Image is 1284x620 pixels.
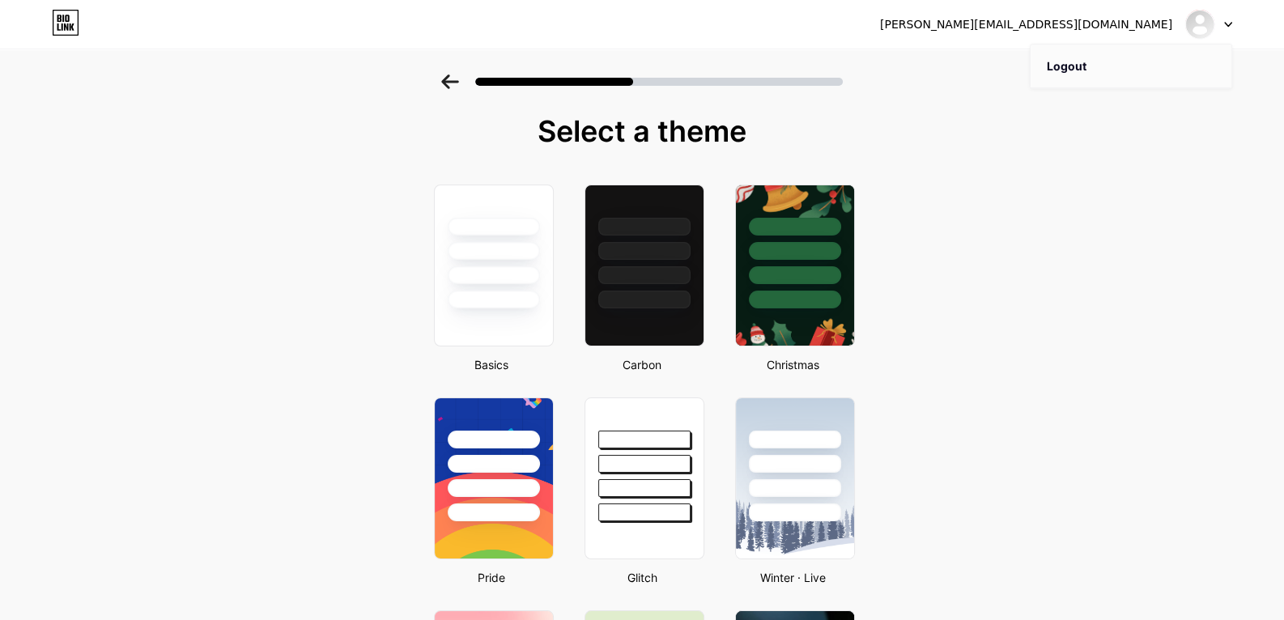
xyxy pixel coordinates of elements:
[580,356,704,373] div: Carbon
[580,569,704,586] div: Glitch
[1184,9,1215,40] img: Rahat Gazi
[730,356,855,373] div: Christmas
[1031,45,1231,88] li: Logout
[880,16,1172,33] div: [PERSON_NAME][EMAIL_ADDRESS][DOMAIN_NAME]
[429,569,554,586] div: Pride
[429,356,554,373] div: Basics
[730,569,855,586] div: Winter · Live
[427,115,857,147] div: Select a theme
